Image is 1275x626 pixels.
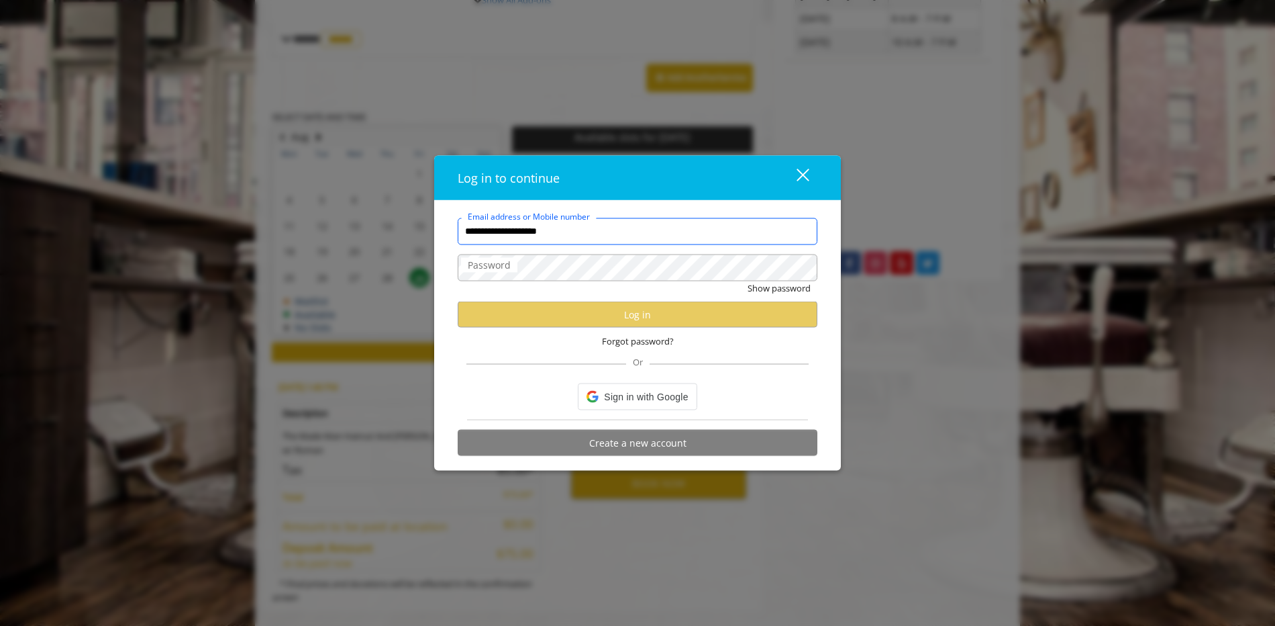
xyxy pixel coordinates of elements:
[772,164,817,191] button: close dialog
[458,302,817,328] button: Log in
[461,257,517,272] label: Password
[461,210,597,222] label: Email address or Mobile number
[604,390,688,404] span: Sign in with Google
[458,169,560,185] span: Log in to continue
[748,281,811,295] button: Show password
[458,254,817,281] input: Password
[626,356,650,368] span: Or
[578,384,697,410] div: Sign in with Google
[781,167,808,187] div: close dialog
[458,430,817,456] button: Create a new account
[458,218,817,244] input: Email address or Mobile number
[602,334,674,349] span: Forgot password?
